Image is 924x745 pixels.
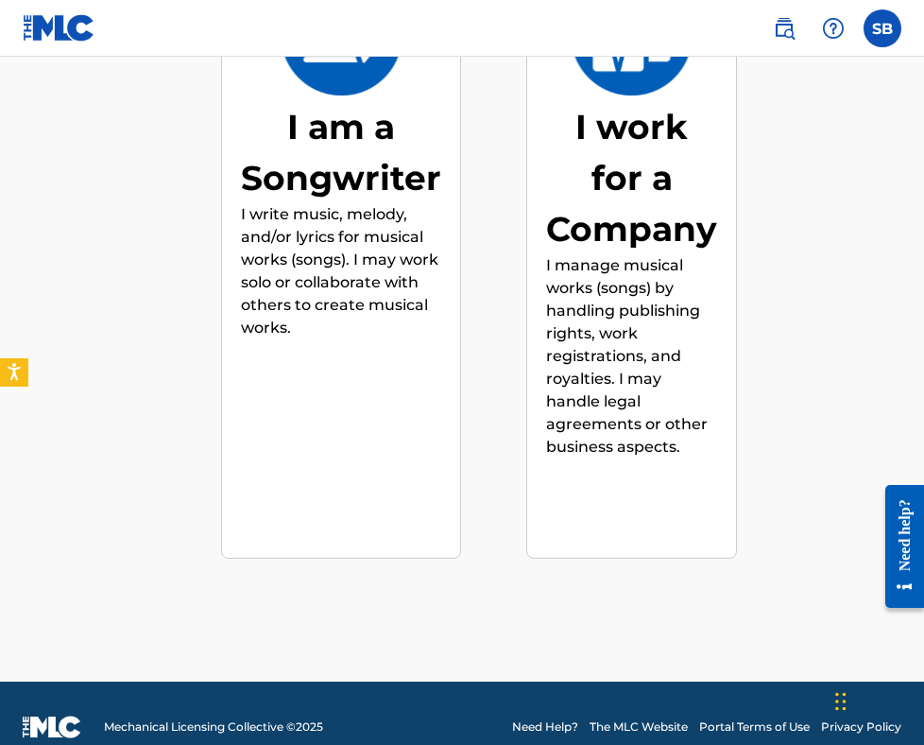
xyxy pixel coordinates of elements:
[835,673,847,730] div: Drag
[23,716,81,738] img: logo
[699,719,810,736] a: Portal Terms of Use
[241,203,441,339] p: I write music, melody, and/or lyrics for musical works (songs). I may work solo or collaborate wi...
[830,654,924,745] iframe: Chat Widget
[590,719,688,736] a: The MLC Website
[765,9,803,47] a: Public Search
[814,9,852,47] div: Help
[546,254,717,459] p: I manage musical works (songs) by handling publishing rights, work registrations, and royalties. ...
[821,719,901,736] a: Privacy Policy
[864,9,901,47] div: User Menu
[773,17,796,40] img: search
[104,719,323,736] span: Mechanical Licensing Collective © 2025
[512,719,578,736] a: Need Help?
[23,14,95,42] img: MLC Logo
[546,101,717,254] div: I work for a Company
[871,466,924,628] iframe: Resource Center
[241,101,441,203] div: I am a Songwriter
[822,17,845,40] img: help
